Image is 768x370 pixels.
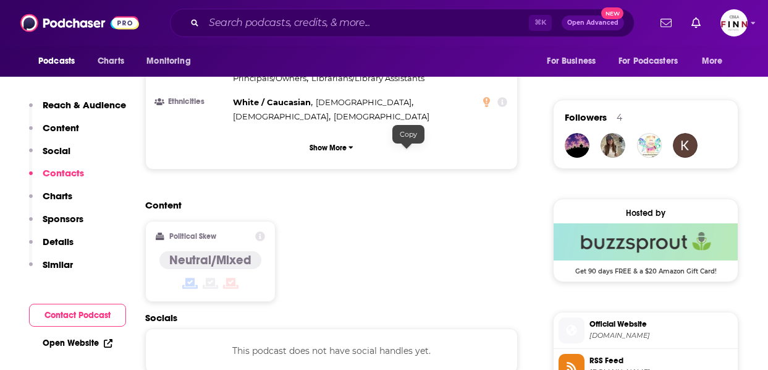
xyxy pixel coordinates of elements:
[565,133,589,158] img: Denons
[138,49,206,73] button: open menu
[169,252,251,268] h4: Neutral/Mixed
[204,13,529,33] input: Search podcasts, credits, & more...
[720,9,748,37] img: User Profile
[554,208,738,218] div: Hosted by
[720,9,748,37] button: Show profile menu
[618,53,678,70] span: For Podcasters
[334,111,429,121] span: [DEMOGRAPHIC_DATA]
[233,71,308,85] span: ,
[29,122,79,145] button: Content
[686,12,706,33] a: Show notifications dropdown
[601,7,623,19] span: New
[720,9,748,37] span: Logged in as FINNMadison
[145,312,518,324] h2: Socials
[702,53,723,70] span: More
[310,144,347,152] p: Show More
[169,232,216,241] h2: Political Skew
[554,260,738,275] span: Get 90 days FREE & a $20 Amazon Gift Card!
[554,223,738,260] img: Buzzsprout Deal: Get 90 days FREE & a $20 Amazon Gift Card!
[529,15,552,31] span: ⌘ K
[29,304,126,327] button: Contact Podcast
[610,49,696,73] button: open menu
[562,15,624,30] button: Open AdvancedNew
[30,49,91,73] button: open menu
[567,20,618,26] span: Open Advanced
[233,73,306,83] span: Principals/Owners
[43,122,79,134] p: Content
[589,331,733,340] span: amplify.com
[538,49,611,73] button: open menu
[98,53,124,70] span: Charts
[565,111,607,123] span: Followers
[38,53,75,70] span: Podcasts
[156,98,228,106] h3: Ethnicities
[29,213,83,236] button: Sponsors
[617,112,622,123] div: 4
[233,110,331,124] span: ,
[233,111,329,121] span: [DEMOGRAPHIC_DATA]
[637,133,662,158] img: angelpixie
[233,95,313,110] span: ,
[601,133,625,158] img: emmalarsonpr
[43,145,70,157] p: Social
[29,236,74,259] button: Details
[656,12,677,33] a: Show notifications dropdown
[589,319,733,330] span: Official Website
[29,167,84,190] button: Contacts
[29,145,70,168] button: Social
[43,190,72,202] p: Charts
[589,355,733,366] span: RSS Feed
[145,199,508,211] h2: Content
[29,259,73,282] button: Similar
[554,223,738,274] a: Buzzsprout Deal: Get 90 days FREE & a $20 Amazon Gift Card!
[146,53,190,70] span: Monitoring
[693,49,738,73] button: open menu
[90,49,132,73] a: Charts
[43,99,126,111] p: Reach & Audience
[547,53,596,70] span: For Business
[170,9,635,37] div: Search podcasts, credits, & more...
[20,11,139,35] img: Podchaser - Follow, Share and Rate Podcasts
[316,97,411,107] span: [DEMOGRAPHIC_DATA]
[43,213,83,225] p: Sponsors
[29,190,72,213] button: Charts
[43,338,112,348] a: Open Website
[316,95,413,110] span: ,
[43,259,73,270] p: Similar
[43,236,74,247] p: Details
[156,136,507,159] button: Show More
[673,133,698,158] img: Kibi
[43,167,84,179] p: Contacts
[311,73,424,83] span: Librarians/Library Assistants
[392,125,424,144] div: Copy
[233,97,311,107] span: White / Caucasian
[29,99,126,122] button: Reach & Audience
[559,317,733,343] a: Official Website[DOMAIN_NAME]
